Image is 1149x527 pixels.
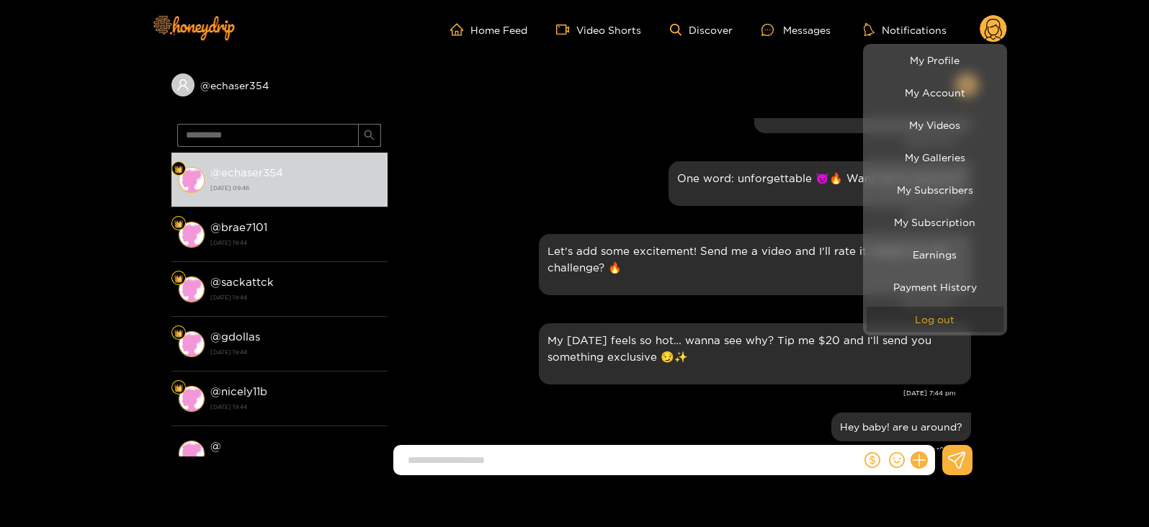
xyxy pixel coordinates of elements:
a: My Subscribers [867,177,1003,202]
a: My Galleries [867,145,1003,170]
a: My Profile [867,48,1003,73]
a: My Videos [867,112,1003,138]
button: Log out [867,307,1003,332]
a: My Account [867,80,1003,105]
a: Earnings [867,242,1003,267]
a: Payment History [867,274,1003,299]
a: My Subscription [867,210,1003,235]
